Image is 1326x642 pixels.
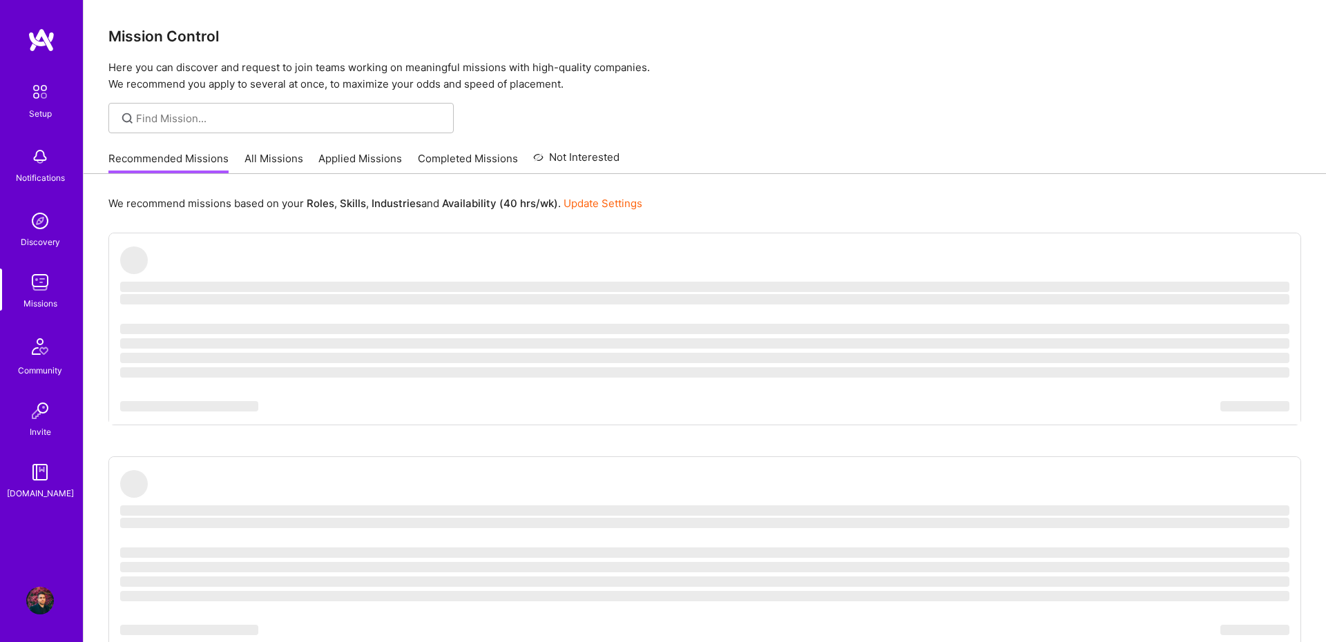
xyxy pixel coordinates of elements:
[372,197,421,210] b: Industries
[564,197,642,210] a: Update Settings
[23,296,57,311] div: Missions
[108,28,1301,45] h3: Mission Control
[29,106,52,121] div: Setup
[21,235,60,249] div: Discovery
[108,59,1301,93] p: Here you can discover and request to join teams working on meaningful missions with high-quality ...
[23,330,57,363] img: Community
[307,197,334,210] b: Roles
[108,196,642,211] p: We recommend missions based on your , , and .
[418,151,518,174] a: Completed Missions
[533,149,619,174] a: Not Interested
[26,143,54,171] img: bell
[340,197,366,210] b: Skills
[119,110,135,126] i: icon SearchGrey
[18,363,62,378] div: Community
[26,458,54,486] img: guide book
[26,269,54,296] img: teamwork
[442,197,558,210] b: Availability (40 hrs/wk)
[26,207,54,235] img: discovery
[318,151,402,174] a: Applied Missions
[244,151,303,174] a: All Missions
[7,486,74,500] div: [DOMAIN_NAME]
[23,587,57,614] a: User Avatar
[30,425,51,439] div: Invite
[26,587,54,614] img: User Avatar
[28,28,55,52] img: logo
[136,111,443,126] input: Find Mission...
[26,77,55,106] img: setup
[108,151,229,174] a: Recommended Missions
[26,397,54,425] img: Invite
[16,171,65,185] div: Notifications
